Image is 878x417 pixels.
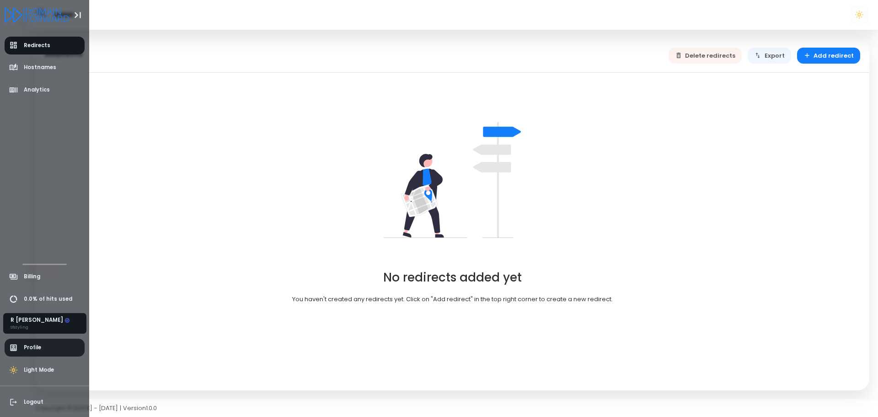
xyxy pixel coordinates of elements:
[24,295,72,303] span: 0.0% of hits used
[69,6,86,24] button: Toggle Aside
[24,366,54,374] span: Light Mode
[24,86,50,94] span: Analytics
[5,268,85,286] a: Billing
[11,324,70,330] div: Sfstyling
[292,295,613,304] p: You haven't created any redirects yet. Click on "Add redirect" in the top right corner to create ...
[5,81,85,99] a: Analytics
[384,111,521,249] img: undraw_right_direction_tge8-82dba1b9.svg
[11,316,70,325] div: R [PERSON_NAME]
[24,398,43,406] span: Logout
[36,404,157,412] span: Copyright © [DATE] - [DATE] | Version 1.0.0
[24,64,56,71] span: Hostnames
[5,59,85,76] a: Hostnames
[24,42,50,49] span: Redirects
[5,290,85,308] a: 0.0% of hits used
[797,48,861,64] button: Add redirect
[5,8,69,21] a: Logo
[5,37,85,54] a: Redirects
[383,271,522,285] h2: No redirects added yet
[24,273,40,281] span: Billing
[24,344,41,352] span: Profile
